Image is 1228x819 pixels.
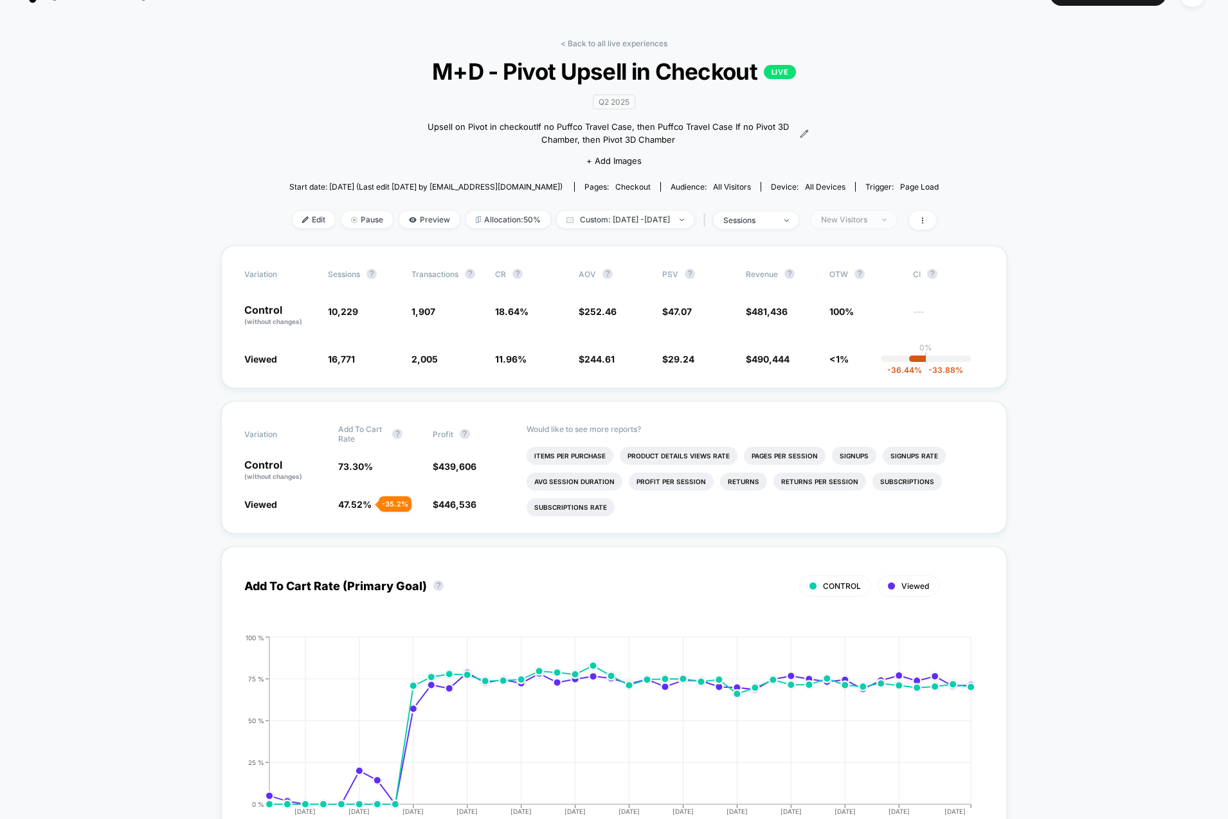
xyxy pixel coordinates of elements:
[565,807,586,815] tspan: [DATE]
[244,499,277,510] span: Viewed
[673,807,694,815] tspan: [DATE]
[527,498,615,516] li: Subscriptions Rate
[752,354,790,364] span: 490,444
[433,580,444,591] button: ?
[328,306,358,317] span: 10,229
[913,269,984,279] span: CI
[882,219,887,221] img: end
[392,429,402,439] button: ?
[419,121,797,146] span: Upsell on Pivot in checkoutIf no Puffco Travel Case, then Puffco Travel Case If no Pivot 3D Chamb...
[244,354,277,364] span: Viewed
[328,269,360,279] span: Sessions
[244,473,302,480] span: (without changes)
[901,581,929,591] span: Viewed
[752,306,788,317] span: 481,436
[433,499,476,510] span: $
[602,269,613,279] button: ?
[527,447,613,465] li: Items Per Purchase
[579,269,596,279] span: AOV
[293,211,335,228] span: Edit
[619,807,640,815] tspan: [DATE]
[700,211,714,230] span: |
[338,424,386,444] span: Add To Cart Rate
[584,354,615,364] span: 244.61
[784,269,795,279] button: ?
[379,496,411,512] div: - 35.2 %
[784,219,789,222] img: end
[511,807,532,815] tspan: [DATE]
[248,717,264,724] tspan: 50 %
[713,182,751,192] span: All Visitors
[466,211,550,228] span: Allocation: 50%
[351,217,357,223] img: end
[465,269,475,279] button: ?
[349,807,370,815] tspan: [DATE]
[872,473,942,491] li: Subscriptions
[883,447,946,465] li: Signups Rate
[244,305,315,327] p: Control
[411,269,458,279] span: Transactions
[720,473,767,491] li: Returns
[668,354,694,364] span: 29.24
[832,447,876,465] li: Signups
[727,807,748,815] tspan: [DATE]
[366,269,377,279] button: ?
[411,354,438,364] span: 2,005
[685,269,695,279] button: ?
[854,269,865,279] button: ?
[438,499,476,510] span: 446,536
[829,306,854,317] span: 100%
[805,182,845,192] span: all devices
[746,354,790,364] span: $
[662,306,692,317] span: $
[248,675,264,683] tspan: 75 %
[328,354,355,364] span: 16,771
[744,447,826,465] li: Pages Per Session
[460,429,470,439] button: ?
[338,461,373,472] span: 73.30 %
[821,215,872,224] div: New Visitors
[557,211,694,228] span: Custom: [DATE] - [DATE]
[246,634,264,642] tspan: 100 %
[746,306,788,317] span: $
[887,365,922,375] span: -36.44 %
[761,182,855,192] span: Device:
[584,306,617,317] span: 252.46
[629,473,714,491] li: Profit Per Session
[322,58,907,85] span: M+D - Pivot Upsell in Checkout
[823,581,861,591] span: CONTROL
[302,217,309,223] img: edit
[593,94,635,109] span: Q2 2025
[586,156,642,166] span: + Add Images
[527,424,984,434] p: Would like to see more reports?
[889,807,910,815] tspan: [DATE]
[662,354,694,364] span: $
[561,39,667,48] a: < Back to all live experiences
[289,182,563,192] span: Start date: [DATE] (Last edit [DATE] by [EMAIL_ADDRESS][DOMAIN_NAME])
[829,269,900,279] span: OTW
[244,269,315,279] span: Variation
[403,807,424,815] tspan: [DATE]
[829,354,849,364] span: <1%
[244,460,325,482] p: Control
[764,65,796,79] p: LIVE
[338,499,372,510] span: 47.52 %
[922,365,963,375] span: -33.88 %
[781,807,802,815] tspan: [DATE]
[615,182,651,192] span: checkout
[579,306,617,317] span: $
[671,182,751,192] div: Audience:
[927,269,937,279] button: ?
[341,211,393,228] span: Pause
[680,219,684,221] img: end
[438,461,476,472] span: 439,606
[579,354,615,364] span: $
[495,269,506,279] span: CR
[411,306,435,317] span: 1,907
[495,354,527,364] span: 11.96 %
[723,215,775,225] div: sessions
[620,447,737,465] li: Product Details Views Rate
[584,182,651,192] div: Pages:
[457,807,478,815] tspan: [DATE]
[900,182,939,192] span: Page Load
